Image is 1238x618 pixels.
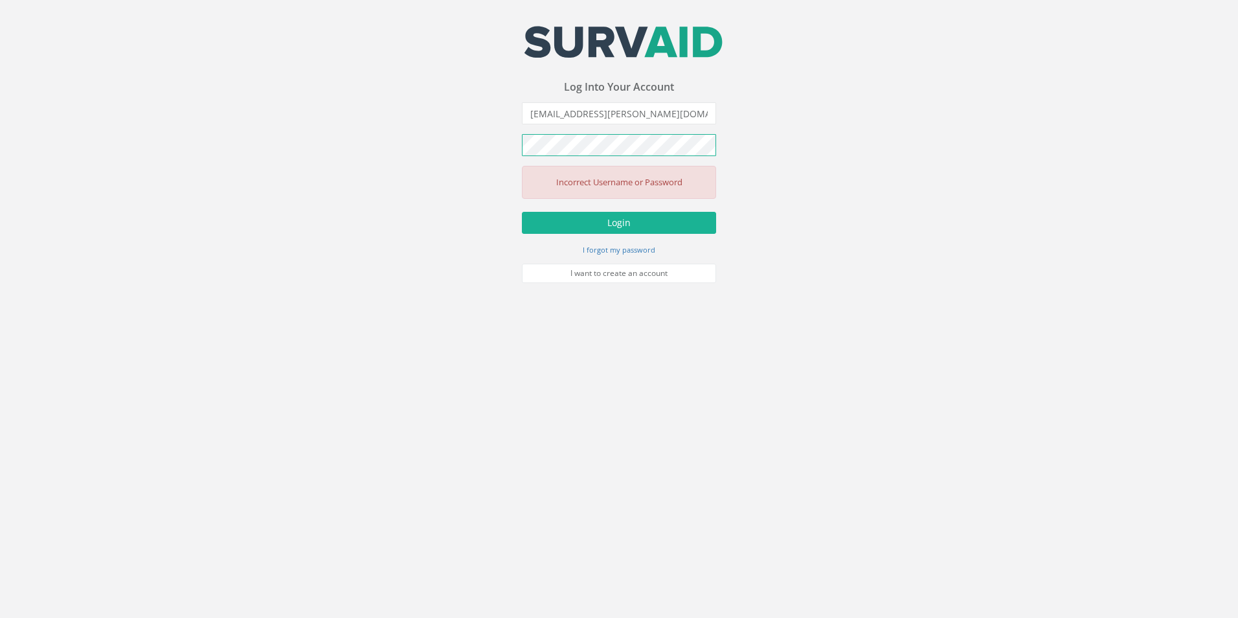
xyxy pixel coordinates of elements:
input: Email [522,102,716,124]
small: I forgot my password [583,245,655,255]
button: Login [522,212,716,234]
a: I forgot my password [583,244,655,255]
a: I want to create an account [522,264,716,283]
h3: Log Into Your Account [522,82,716,93]
div: Incorrect Username or Password [522,166,716,199]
